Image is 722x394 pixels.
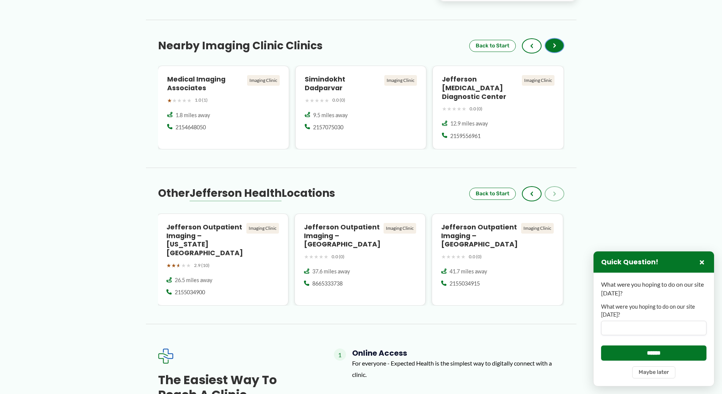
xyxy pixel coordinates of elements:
span: ★ [182,96,187,105]
span: 2155034900 [175,289,205,296]
span: ★ [461,252,466,262]
img: Expected Healthcare Logo [158,348,173,364]
span: 1 [334,348,346,361]
button: Close [697,257,706,267]
a: Jefferson Outpatient Imaging – [GEOGRAPHIC_DATA] Imaging Clinic ★★★★★ 0.0 (0) 41.7 miles away 215... [432,213,563,306]
button: › [545,186,564,201]
p: What were you hoping to do on our site [DATE]? [601,280,706,297]
span: 0.0 (0) [469,253,482,261]
span: ★ [305,96,310,105]
h4: Online Access [352,348,564,358]
button: Back to Start [469,40,516,52]
div: Imaging Clinic [384,75,417,86]
div: Imaging Clinic [384,223,416,234]
button: Back to Start [469,188,516,200]
span: 1.0 (1) [195,96,208,104]
span: 0.0 (0) [332,96,345,104]
span: 41.7 miles away [449,268,487,275]
span: 12.9 miles away [450,120,488,127]
span: ★ [181,261,186,270]
span: ★ [442,104,447,114]
span: ★ [172,96,177,105]
span: ★ [462,104,467,114]
div: Imaging Clinic [246,223,279,234]
button: ‹ [522,186,542,201]
span: ★ [315,96,319,105]
span: ‹ [530,189,533,198]
h4: Jefferson Outpatient Imaging – [US_STATE][GEOGRAPHIC_DATA] [166,223,243,257]
span: ★ [176,261,181,270]
span: ★ [456,252,461,262]
h4: Jefferson Outpatient Imaging – [GEOGRAPHIC_DATA] [304,223,381,249]
span: Jefferson Health [190,186,282,201]
button: ‹ [522,38,542,53]
a: Medical Imaging Associates Imaging Clinic ★★★★★ 1.0 (1) 1.8 miles away 2154648050 [158,66,289,149]
span: ★ [177,96,182,105]
span: 2154648050 [175,124,206,131]
span: 0.0 (0) [332,253,345,261]
label: What were you hoping to do on our site [DATE]? [601,303,706,319]
span: ★ [319,96,324,105]
span: ‹ [530,41,533,50]
span: ★ [166,261,171,270]
span: ★ [451,252,456,262]
a: Jefferson [MEDICAL_DATA] Diagnostic Center Imaging Clinic ★★★★★ 0.0 (0) 12.9 miles away 2159556961 [432,66,564,149]
span: 2159556961 [450,132,481,140]
span: ★ [446,252,451,262]
span: ★ [441,252,446,262]
span: 2.9 (10) [194,261,210,270]
h4: Jefferson Outpatient Imaging – [GEOGRAPHIC_DATA] [441,223,518,249]
span: ★ [167,96,172,105]
span: 8665333738 [312,280,343,287]
h4: Simindokht Dadparvar [305,75,382,93]
div: Imaging Clinic [521,223,554,234]
span: 2157075030 [313,124,343,131]
span: ★ [457,104,462,114]
span: ★ [310,96,315,105]
h3: Other Locations [158,187,335,200]
span: 26.5 miles away [175,276,212,284]
h4: Medical Imaging Associates [167,75,244,93]
a: Simindokht Dadparvar Imaging Clinic ★★★★★ 0.0 (0) 9.5 miles away 2157075030 [295,66,427,149]
span: ★ [309,252,314,262]
span: ★ [304,252,309,262]
h3: Nearby Imaging Clinic Clinics [158,39,323,53]
span: › [553,41,556,50]
span: 37.6 miles away [312,268,350,275]
span: ★ [171,261,176,270]
span: › [553,189,556,198]
span: ★ [314,252,319,262]
span: ★ [186,261,191,270]
div: Imaging Clinic [247,75,280,86]
div: Imaging Clinic [522,75,554,86]
p: For everyone - Expected Health is the simplest way to digitally connect with a clinic. [352,358,564,380]
span: 2155034915 [449,280,480,287]
h4: Jefferson [MEDICAL_DATA] Diagnostic Center [442,75,519,101]
span: ★ [187,96,192,105]
span: 0.0 (0) [470,105,482,113]
span: ★ [452,104,457,114]
button: › [545,38,564,53]
span: ★ [319,252,324,262]
a: Jefferson Outpatient Imaging – [US_STATE][GEOGRAPHIC_DATA] Imaging Clinic ★★★★★ 2.9 (10) 26.5 mil... [157,213,288,306]
span: ★ [324,252,329,262]
h3: Quick Question! [601,258,658,267]
span: ★ [447,104,452,114]
span: 9.5 miles away [313,111,348,119]
a: Jefferson Outpatient Imaging – [GEOGRAPHIC_DATA] Imaging Clinic ★★★★★ 0.0 (0) 37.6 miles away 866... [294,213,426,306]
span: 1.8 miles away [175,111,210,119]
span: ★ [324,96,329,105]
button: Maybe later [632,366,675,378]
